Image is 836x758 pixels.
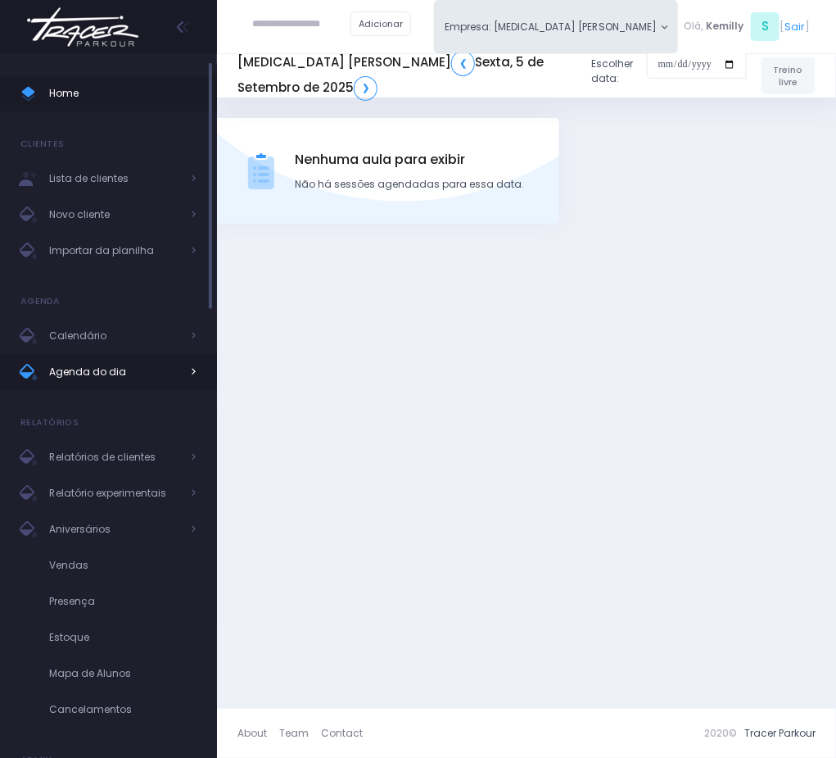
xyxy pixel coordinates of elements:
span: Lista de clientes [49,168,180,189]
span: Calendário [49,325,180,347]
span: Novo cliente [49,204,180,225]
span: Aniversários [49,519,180,540]
span: S [751,12,780,41]
a: Sair [784,19,805,34]
span: Cancelamentos [49,699,197,720]
a: ❮ [451,51,475,75]
div: Não há sessões agendadas para essa data. [296,177,525,192]
a: Adicionar [350,11,411,36]
a: Treino livre [761,57,816,94]
a: Tracer Parkour [744,726,816,740]
span: Olá, [684,19,703,34]
h5: [MEDICAL_DATA] [PERSON_NAME] Sexta, 5 de Setembro de 2025 [237,51,580,100]
span: Importar da planilha [49,240,180,261]
span: Vendas [49,555,197,576]
span: Estoque [49,627,197,648]
div: [ ] [678,10,816,43]
span: Home [49,83,197,104]
span: Relatórios de clientes [49,447,180,468]
span: Kemilly [706,19,743,34]
span: Agenda do dia [49,361,180,383]
a: ❯ [354,76,377,101]
span: 2020© [704,726,737,740]
h4: Agenda [20,285,61,318]
span: Mapa de Alunos [49,663,197,684]
a: Team [279,719,321,748]
span: Presença [49,591,197,612]
a: Contact [321,719,363,748]
span: Nenhuma aula para exibir [296,150,525,170]
div: Escolher data: [237,46,747,105]
a: About [237,719,279,748]
h4: Relatórios [20,406,79,439]
span: Relatório experimentais [49,483,180,504]
h4: Clientes [20,128,64,161]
